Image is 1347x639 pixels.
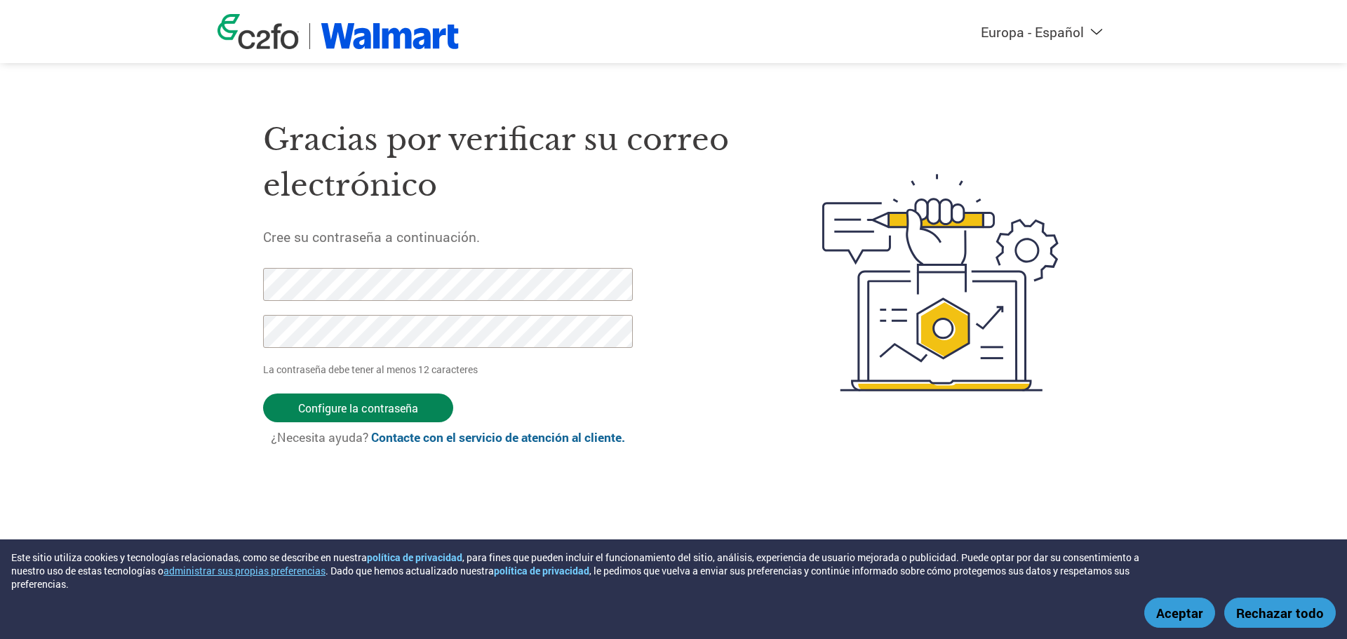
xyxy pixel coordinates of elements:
[321,23,459,49] img: Walmart
[797,97,1085,469] img: create-password
[217,14,299,49] img: c2fo logo
[11,551,1153,591] div: Este sitio utiliza cookies y tecnologías relacionadas, como se describe en nuestra , para fines q...
[263,117,756,208] h1: Gracias por verificar su correo electrónico
[263,362,638,377] p: La contraseña debe tener al menos 12 caracteres
[271,429,625,445] span: ¿Necesita ayuda?
[263,228,756,245] h5: Cree su contraseña a continuación.
[263,394,453,422] input: Configure la contraseña
[367,551,462,564] a: política de privacidad
[494,564,589,577] a: política de privacidad
[163,564,326,577] button: administrar sus propias preferencias
[1224,598,1336,628] button: Rechazar todo
[1144,598,1215,628] button: Aceptar
[371,429,625,445] a: Contacte con el servicio de atención al cliente.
